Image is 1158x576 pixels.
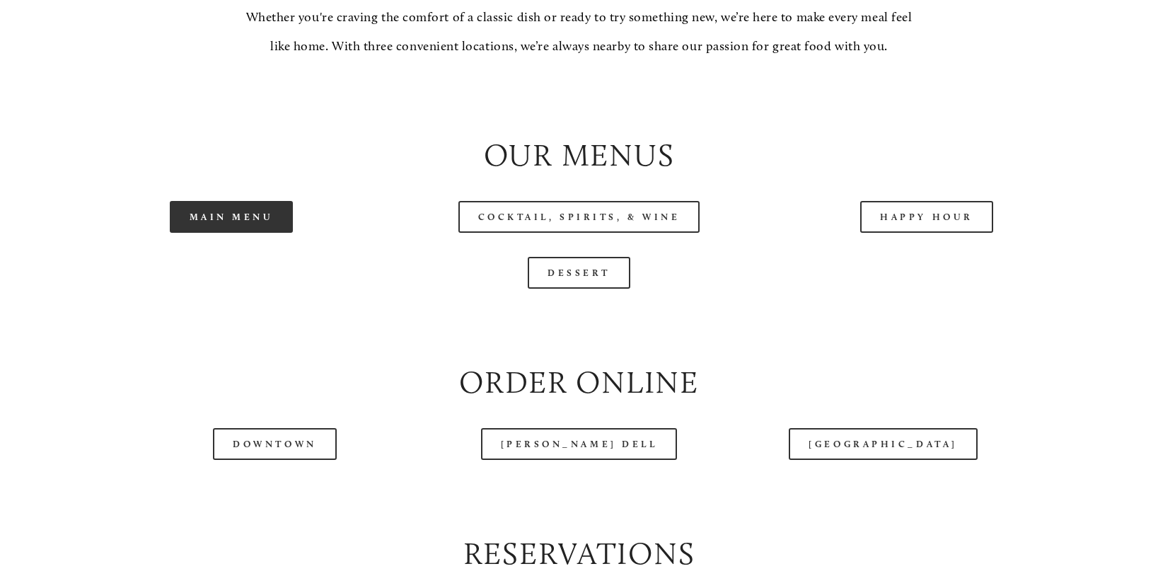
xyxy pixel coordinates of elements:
a: [GEOGRAPHIC_DATA] [789,428,977,460]
a: Main Menu [170,201,294,233]
h2: Order Online [69,361,1089,404]
a: [PERSON_NAME] Dell [481,428,678,460]
a: Dessert [528,257,630,289]
h2: Reservations [69,532,1089,575]
a: Downtown [213,428,336,460]
a: Happy Hour [860,201,993,233]
h2: Our Menus [69,134,1089,177]
a: Cocktail, Spirits, & Wine [458,201,700,233]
